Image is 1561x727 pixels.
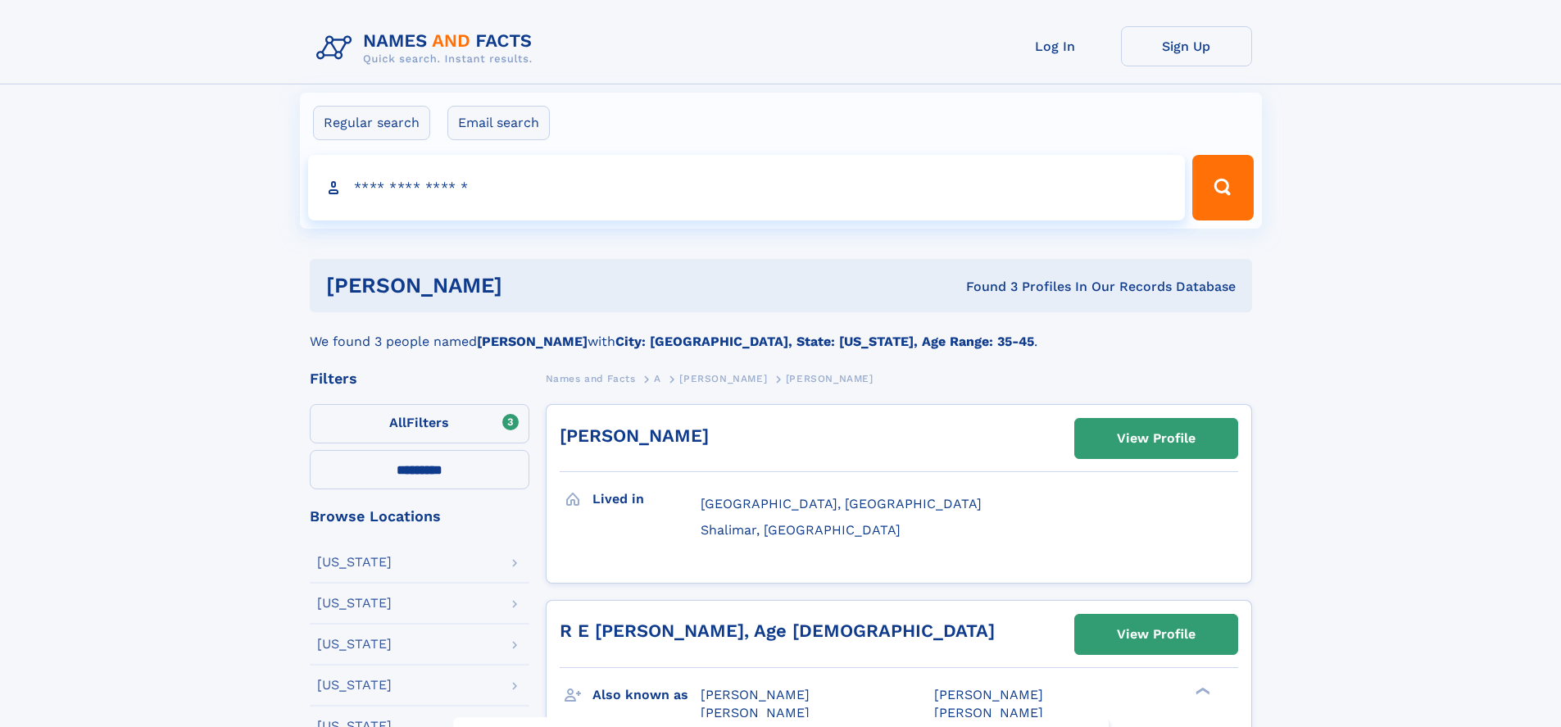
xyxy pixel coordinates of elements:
a: [PERSON_NAME] [560,425,709,446]
div: ❯ [1191,685,1211,696]
label: Email search [447,106,550,140]
a: Names and Facts [546,368,636,388]
b: City: [GEOGRAPHIC_DATA], State: [US_STATE], Age Range: 35-45 [615,334,1034,349]
a: A [654,368,661,388]
a: [PERSON_NAME] [679,368,767,388]
a: R E [PERSON_NAME], Age [DEMOGRAPHIC_DATA] [560,620,995,641]
b: [PERSON_NAME] [477,334,588,349]
span: [PERSON_NAME] [934,705,1043,720]
span: [PERSON_NAME] [701,687,810,702]
span: Shalimar, [GEOGRAPHIC_DATA] [701,522,901,538]
label: Filters [310,404,529,443]
div: [US_STATE] [317,597,392,610]
span: [PERSON_NAME] [786,373,874,384]
span: All [389,415,406,430]
input: search input [308,155,1186,220]
div: [US_STATE] [317,638,392,651]
a: Sign Up [1121,26,1252,66]
span: [PERSON_NAME] [934,687,1043,702]
button: Search Button [1192,155,1253,220]
div: Filters [310,371,529,386]
div: Browse Locations [310,509,529,524]
h1: [PERSON_NAME] [326,275,734,296]
div: Found 3 Profiles In Our Records Database [734,278,1236,296]
img: Logo Names and Facts [310,26,546,70]
div: View Profile [1117,616,1196,653]
span: [GEOGRAPHIC_DATA], [GEOGRAPHIC_DATA] [701,496,982,511]
div: We found 3 people named with . [310,312,1252,352]
span: [PERSON_NAME] [701,705,810,720]
a: View Profile [1075,615,1237,654]
h3: Lived in [592,485,701,513]
label: Regular search [313,106,430,140]
h3: Also known as [592,681,701,709]
span: [PERSON_NAME] [679,373,767,384]
div: View Profile [1117,420,1196,457]
div: [US_STATE] [317,679,392,692]
a: Log In [990,26,1121,66]
div: [US_STATE] [317,556,392,569]
a: View Profile [1075,419,1237,458]
span: A [654,373,661,384]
